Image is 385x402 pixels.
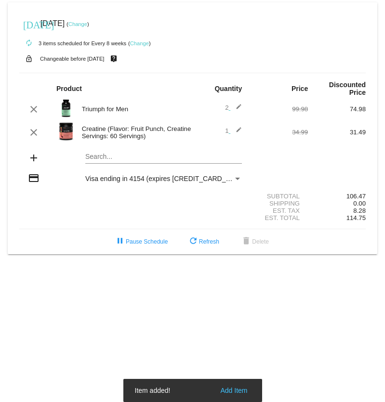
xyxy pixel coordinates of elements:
div: 106.47 [308,193,366,200]
small: Changeable before [DATE] [40,56,105,62]
mat-icon: autorenew [23,38,35,49]
span: Refresh [187,238,219,245]
img: Image-1-Triumph_carousel-front-transp.png [56,99,76,118]
img: Image-1-Creatine-60S-Fruit-Punch-1000x1000-1.png [56,122,76,141]
small: 3 items scheduled for Every 8 weeks [19,40,126,46]
div: 34.99 [250,129,308,136]
div: Subtotal [250,193,308,200]
input: Search... [85,153,242,161]
mat-icon: edit [230,104,242,115]
mat-icon: clear [28,104,40,115]
button: Refresh [180,233,227,250]
mat-icon: refresh [187,236,199,247]
button: Pause Schedule [106,233,175,250]
button: Delete [233,233,277,250]
div: Triumph for Men [77,105,193,113]
div: 31.49 [308,129,366,136]
simple-snack-bar: Item added! [135,386,251,395]
mat-icon: [DATE] [23,18,35,30]
span: 114.75 [346,214,366,221]
strong: Price [292,85,308,92]
span: 0.00 [353,200,366,207]
div: 74.98 [308,105,366,113]
div: Est. Total [250,214,308,221]
div: Shipping [250,200,308,207]
mat-icon: add [28,152,40,164]
span: 1 [225,127,242,134]
a: Change [68,21,87,27]
mat-icon: live_help [108,52,119,65]
div: 99.98 [250,105,308,113]
span: Visa ending in 4154 (expires [CREDIT_CARD_DATA]) [85,175,247,182]
div: Est. Tax [250,207,308,214]
small: ( ) [66,21,89,27]
button: Add Item [217,386,250,395]
strong: Discounted Price [329,81,366,96]
mat-icon: edit [230,127,242,138]
mat-select: Payment Method [85,175,242,182]
mat-icon: credit_card [28,172,40,184]
strong: Product [56,85,82,92]
span: Delete [240,238,269,245]
div: Creatine (Flavor: Fruit Punch, Creatine Servings: 60 Servings) [77,125,193,140]
strong: Quantity [214,85,242,92]
mat-icon: delete [240,236,252,247]
mat-icon: lock_open [23,52,35,65]
span: Pause Schedule [114,238,168,245]
a: Change [130,40,149,46]
mat-icon: clear [28,127,40,138]
span: 2 [225,104,242,111]
small: ( ) [128,40,151,46]
mat-icon: pause [114,236,126,247]
span: 8.28 [353,207,366,214]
